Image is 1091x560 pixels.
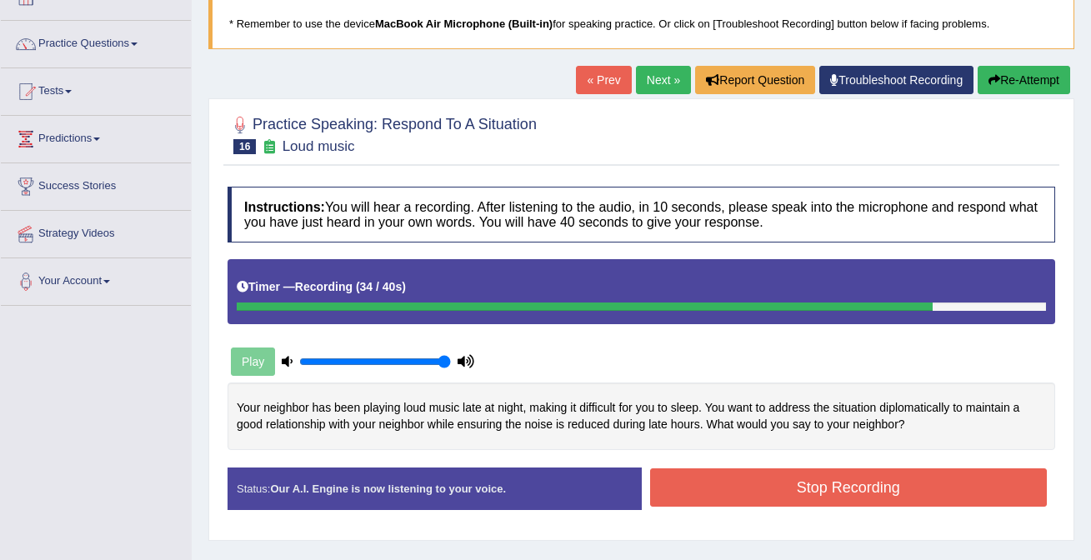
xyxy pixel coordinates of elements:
a: Strategy Videos [1,211,191,252]
b: MacBook Air Microphone (Built-in) [375,17,553,30]
a: « Prev [576,66,631,94]
div: Status: [228,467,642,510]
h5: Timer — [237,281,406,293]
b: ) [402,280,406,293]
span: 16 [233,139,256,154]
a: Predictions [1,116,191,157]
b: 34 / 40s [360,280,403,293]
b: Recording [295,280,353,293]
button: Stop Recording [650,468,1048,507]
button: Report Question [695,66,815,94]
h4: You will hear a recording. After listening to the audio, in 10 seconds, please speak into the mic... [228,187,1055,242]
a: Success Stories [1,163,191,205]
b: Instructions: [244,200,325,214]
div: Your neighbor has been playing loud music late at night, making it difficult for you to sleep. Yo... [228,382,1055,450]
small: Exam occurring question [260,139,278,155]
button: Re-Attempt [978,66,1070,94]
a: Troubleshoot Recording [819,66,973,94]
small: Loud music [283,138,355,154]
a: Your Account [1,258,191,300]
a: Next » [636,66,691,94]
h2: Practice Speaking: Respond To A Situation [228,112,537,154]
a: Tests [1,68,191,110]
a: Practice Questions [1,21,191,62]
b: ( [356,280,360,293]
strong: Our A.I. Engine is now listening to your voice. [270,482,506,495]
